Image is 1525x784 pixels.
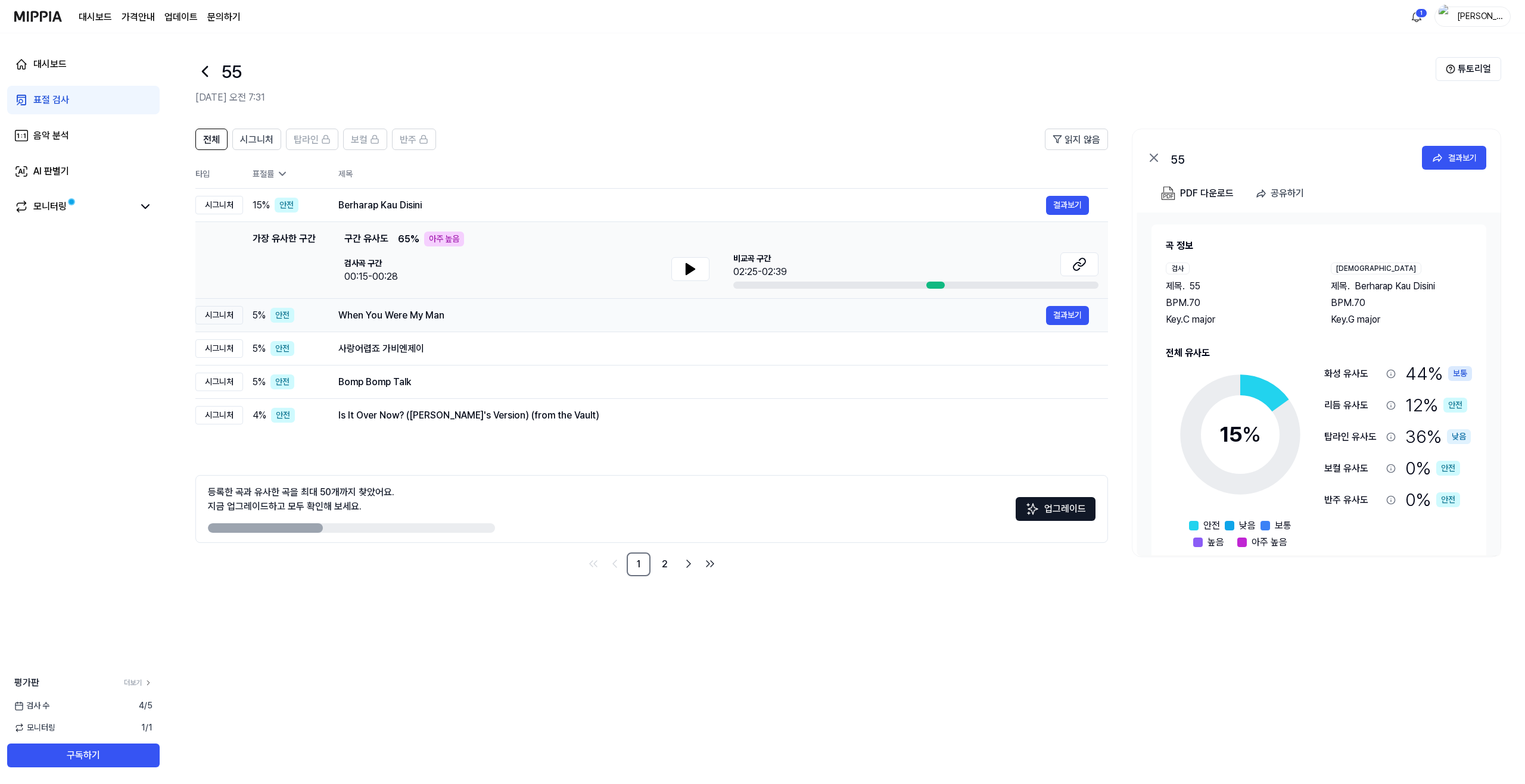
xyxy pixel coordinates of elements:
a: 음악 분석 [7,121,160,150]
div: BPM. 70 [1166,296,1307,310]
div: 표절 검사 [33,93,69,107]
img: profile [1439,5,1453,29]
div: 반주 유사도 [1324,493,1381,507]
div: Key. G major [1331,313,1472,327]
div: 보통 [1448,366,1472,381]
div: 1 [1415,8,1427,18]
h1: 55 [222,58,242,85]
div: BPM. 70 [1331,296,1472,310]
div: 공유하기 [1271,186,1304,201]
img: 알림 [1409,10,1424,24]
a: Go to first page [584,554,603,573]
div: 가장 유사한 구간 [253,232,316,289]
h2: [DATE] 오전 7:31 [195,90,1436,105]
span: 높음 [1207,535,1224,549]
nav: pagination [195,552,1108,576]
div: 시그니처 [195,406,243,424]
div: 아주 높음 [424,232,464,246]
span: 4 % [253,408,266,423]
h2: 전체 유사도 [1166,346,1472,360]
button: 전체 [195,129,228,150]
a: 가격안내 [122,10,155,24]
span: % [1242,421,1261,447]
div: 표절률 [253,168,319,180]
div: Bomp Bomp Talk [338,375,1089,389]
span: 5 % [253,308,266,323]
a: 대시보드 [79,10,112,24]
div: Is It Over Now? ([PERSON_NAME]'s Version) (from the Vault) [338,408,1089,423]
button: 탑라인 [286,129,338,150]
button: 보컬 [343,129,387,150]
div: 55 [1171,151,1409,165]
div: 모니터링 [33,199,67,214]
div: 15 [1219,418,1261,451]
h2: 곡 정보 [1166,239,1472,253]
div: 등록한 곡과 유사한 곡을 최대 50개까지 찾았어요. 지금 업그레이드하고 모두 확인해 보세요. [208,485,394,514]
img: Help [1446,64,1455,74]
span: 비교곡 구간 [733,252,787,265]
div: Berharap Kau Disini [338,198,1046,213]
button: 읽지 않음 [1045,129,1108,150]
span: 구간 유사도 [344,232,388,246]
button: 결과보기 [1422,146,1486,170]
div: 시그니처 [195,373,243,391]
th: 제목 [338,160,1108,188]
div: 탑라인 유사도 [1324,430,1381,444]
div: 음악 분석 [33,129,69,143]
a: Sparkles업그레이드 [1016,507,1095,518]
a: 업데이트 [164,10,198,24]
div: 시그니처 [195,196,243,214]
span: Berharap Kau Disini [1355,279,1435,293]
span: 평가판 [14,676,39,690]
div: 12 % [1405,392,1467,418]
a: 대시보드 [7,50,160,79]
div: 보컬 유사도 [1324,461,1381,476]
span: 검사곡 구간 [344,257,398,270]
div: 화성 유사도 [1324,367,1381,381]
button: profile[PERSON_NAME] [1434,7,1511,27]
div: 안전 [275,198,298,213]
a: Go to next page [679,554,698,573]
span: 55 [1190,279,1200,293]
a: Go to last page [701,554,720,573]
div: 안전 [1436,461,1460,476]
div: 02:25-02:39 [733,265,787,279]
span: 모니터링 [14,721,55,734]
span: 검사 수 [14,699,49,712]
span: 15 % [253,198,270,213]
button: 결과보기 [1046,196,1089,215]
span: 보통 [1275,518,1291,533]
div: 시그니처 [195,306,243,324]
span: 낮음 [1239,518,1256,533]
a: 곡 정보검사제목.55BPM.70Key.C major[DEMOGRAPHIC_DATA]제목.Berharap Kau DisiniBPM.70Key.G major전체 유사도15%안전낮... [1137,213,1501,555]
div: 0 % [1405,455,1460,482]
div: 안전 [270,308,294,323]
button: 시그니처 [232,129,281,150]
div: 대시보드 [33,57,67,71]
div: 검사 [1166,263,1190,274]
div: 안전 [1443,398,1467,413]
a: 1 [627,552,651,576]
img: PDF Download [1161,186,1175,201]
div: 리듬 유사도 [1324,398,1381,413]
span: 탑라인 [294,133,319,147]
a: 문의하기 [207,10,241,24]
span: 4 / 5 [139,699,152,712]
span: 아주 높음 [1252,535,1287,549]
div: 44 % [1405,360,1472,387]
span: 5 % [253,342,266,356]
button: 업그레이드 [1016,497,1095,521]
span: 제목 . [1331,279,1350,293]
div: Key. C major [1166,313,1307,327]
a: 모니터링 [14,199,133,214]
span: 65 % [398,232,419,246]
span: 보컬 [351,133,368,147]
span: 제목 . [1166,279,1185,293]
a: 표절 검사 [7,86,160,114]
div: [DEMOGRAPHIC_DATA] [1331,263,1421,274]
div: 안전 [271,408,295,423]
div: PDF 다운로드 [1180,186,1234,201]
button: PDF 다운로드 [1159,182,1236,205]
div: AI 판별기 [33,164,69,179]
